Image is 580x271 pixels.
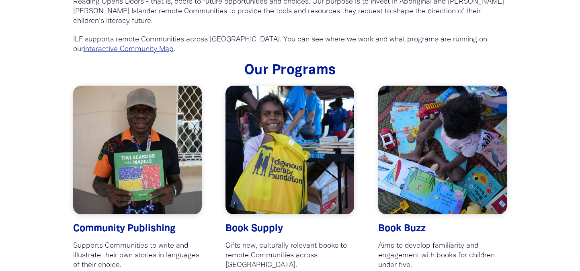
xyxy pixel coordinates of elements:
[73,35,507,54] p: ILF supports remote Communities across [GEOGRAPHIC_DATA]. You can see where we work and what prog...
[225,241,354,270] p: Gifts new, culturally relevant books to remote Communities across [GEOGRAPHIC_DATA].
[225,224,283,233] span: Book Supply
[378,224,426,233] span: Book Buzz
[378,241,507,270] p: Aims to develop familiarity and engagement with books for children under five.
[84,46,174,53] a: interactive Community Map
[73,224,176,233] span: Community Publishing
[244,64,336,77] span: Our Programs
[73,241,202,270] p: Supports Communities to write and illustrate their own stories in languages of their choice.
